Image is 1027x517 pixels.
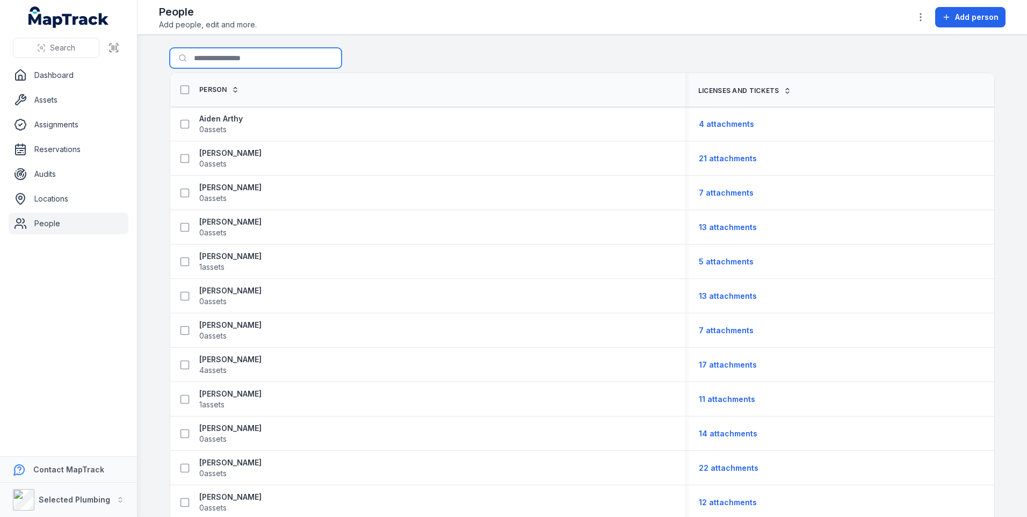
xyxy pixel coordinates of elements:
[199,492,262,513] a: [PERSON_NAME]0assets
[13,38,99,58] button: Search
[199,85,239,94] a: Person
[199,399,225,410] span: 1 assets
[199,296,227,307] span: 0 assets
[9,114,128,135] a: Assignments
[199,320,262,341] a: [PERSON_NAME]0assets
[199,354,262,365] strong: [PERSON_NAME]
[199,285,262,307] a: [PERSON_NAME]0assets
[9,188,128,210] a: Locations
[50,42,75,53] span: Search
[9,64,128,86] a: Dashboard
[199,217,262,238] a: [PERSON_NAME]0assets
[199,251,262,262] strong: [PERSON_NAME]
[39,495,110,504] strong: Selected Plumbing
[698,252,754,272] button: 5 attachments
[199,502,227,513] span: 0 assets
[199,365,227,376] span: 4 assets
[698,389,756,410] button: 11 attachments
[698,217,757,238] button: 13 attachments
[698,87,779,95] span: Licenses and Tickets
[199,285,262,296] strong: [PERSON_NAME]
[199,193,227,204] span: 0 assets
[698,183,754,203] button: 7 attachments
[698,87,791,95] a: Licenses and Tickets
[698,458,759,478] button: 22 attachments
[698,114,755,134] button: 4 attachments
[698,286,757,306] button: 13 attachments
[698,423,758,444] button: 14 attachments
[159,19,257,30] span: Add people, edit and more.
[199,423,262,434] strong: [PERSON_NAME]
[9,213,128,234] a: People
[199,227,227,238] span: 0 assets
[9,163,128,185] a: Audits
[199,457,262,468] strong: [PERSON_NAME]
[28,6,109,28] a: MapTrack
[199,148,262,159] strong: [PERSON_NAME]
[199,124,227,135] span: 0 assets
[199,113,243,135] a: Aiden Arthy0assets
[698,148,757,169] button: 21 attachments
[199,354,262,376] a: [PERSON_NAME]4assets
[199,389,262,399] strong: [PERSON_NAME]
[199,148,262,169] a: [PERSON_NAME]0assets
[935,7,1006,27] button: Add person
[199,468,227,479] span: 0 assets
[199,423,262,444] a: [PERSON_NAME]0assets
[698,492,757,513] button: 12 attachments
[698,355,757,375] button: 17 attachments
[199,389,262,410] a: [PERSON_NAME]1assets
[199,182,262,193] strong: [PERSON_NAME]
[199,85,227,94] span: Person
[199,457,262,479] a: [PERSON_NAME]0assets
[199,434,227,444] span: 0 assets
[9,89,128,111] a: Assets
[9,139,128,160] a: Reservations
[199,251,262,272] a: [PERSON_NAME]1assets
[33,465,104,474] strong: Contact MapTrack
[698,320,754,341] button: 7 attachments
[199,320,262,331] strong: [PERSON_NAME]
[199,492,262,502] strong: [PERSON_NAME]
[199,217,262,227] strong: [PERSON_NAME]
[199,182,262,204] a: [PERSON_NAME]0assets
[199,159,227,169] span: 0 assets
[159,4,257,19] h2: People
[199,331,227,341] span: 0 assets
[199,113,243,124] strong: Aiden Arthy
[955,12,999,23] span: Add person
[199,262,225,272] span: 1 assets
